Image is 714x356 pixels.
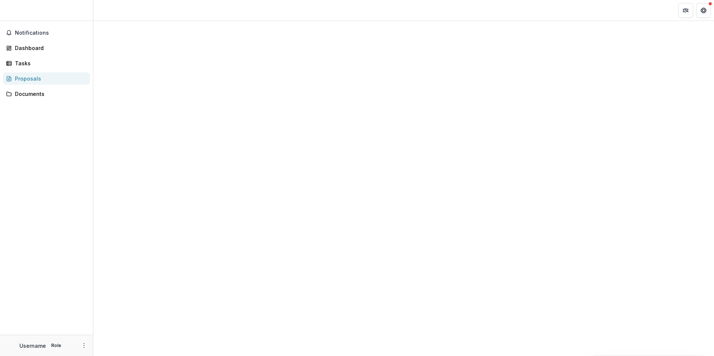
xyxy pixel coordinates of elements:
button: Get Help [696,3,711,18]
a: Documents [3,88,90,100]
button: Notifications [3,27,90,39]
button: More [80,341,89,350]
div: Documents [15,90,84,98]
div: Proposals [15,75,84,82]
div: Tasks [15,59,84,67]
span: Notifications [15,30,87,36]
p: Username [19,342,46,350]
a: Proposals [3,72,90,85]
div: Dashboard [15,44,84,52]
p: Role [49,342,63,349]
a: Dashboard [3,42,90,54]
a: Tasks [3,57,90,69]
button: Partners [678,3,693,18]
